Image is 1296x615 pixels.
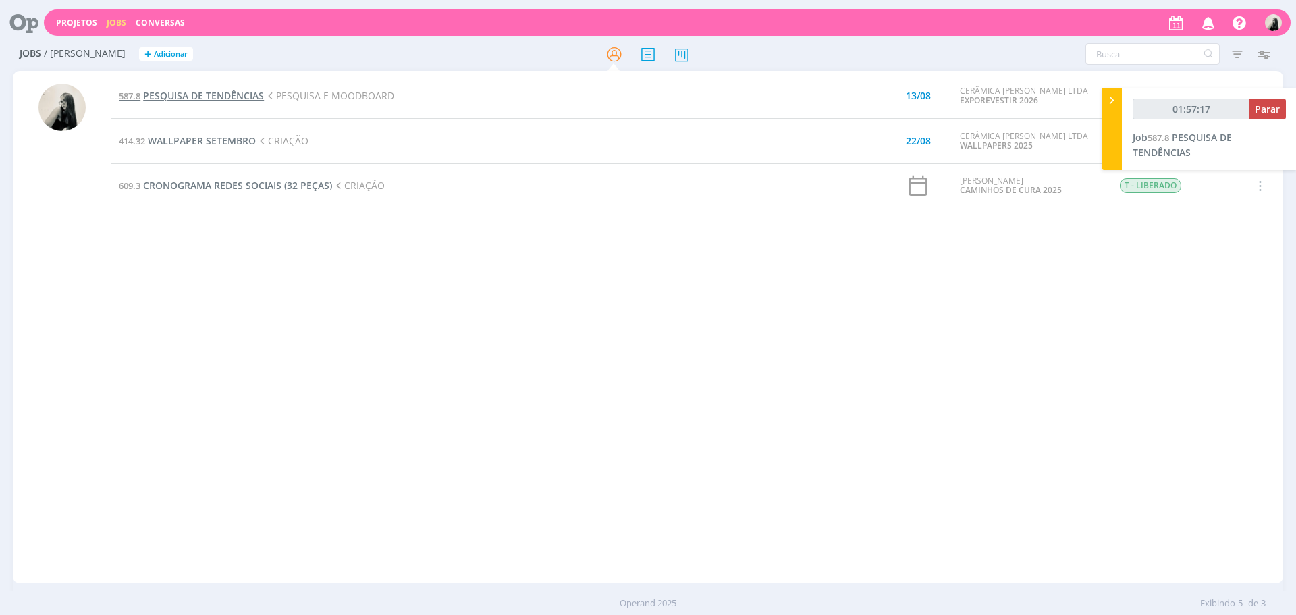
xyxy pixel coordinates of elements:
span: 587.8 [119,90,140,102]
span: PESQUISA E MOODBOARD [264,89,394,102]
span: PESQUISA DE TENDÊNCIAS [143,89,264,102]
span: CRONOGRAMA REDES SOCIAIS (32 PEÇAS) [143,179,332,192]
span: PESQUISA DE TENDÊNCIAS [1133,131,1232,159]
span: Exibindo [1200,597,1235,610]
div: 22/08 [906,136,931,146]
button: Parar [1249,99,1286,119]
span: Adicionar [154,50,188,59]
span: CRIAÇÃO [256,134,308,147]
img: R [1265,14,1282,31]
img: R [38,84,86,131]
input: Busca [1085,43,1220,65]
button: Projetos [52,18,101,28]
a: 609.3CRONOGRAMA REDES SOCIAIS (32 PEÇAS) [119,179,332,192]
div: CERÂMICA [PERSON_NAME] LTDA [960,86,1099,106]
span: + [144,47,151,61]
a: Jobs [107,17,126,28]
a: EXPOREVESTIR 2026 [960,95,1038,106]
span: CRIAÇÃO [332,179,385,192]
span: Parar [1255,103,1280,115]
a: 587.8PESQUISA DE TENDÊNCIAS [119,89,264,102]
span: Jobs [20,48,41,59]
span: 414.32 [119,135,145,147]
span: 5 [1238,597,1243,610]
a: Projetos [56,17,97,28]
button: +Adicionar [139,47,193,61]
button: R [1264,11,1282,34]
a: Job587.8PESQUISA DE TENDÊNCIAS [1133,131,1232,159]
span: WALLPAPER SETEMBRO [148,134,256,147]
span: T - LIBERADO [1120,178,1181,193]
div: CERÂMICA [PERSON_NAME] LTDA [960,132,1099,151]
div: 13/08 [906,91,931,101]
a: WALLPAPERS 2025 [960,140,1033,151]
button: Conversas [132,18,189,28]
a: CAMINHOS DE CURA 2025 [960,184,1062,196]
span: 609.3 [119,180,140,192]
span: / [PERSON_NAME] [44,48,126,59]
span: 587.8 [1147,132,1169,144]
span: de [1248,597,1258,610]
a: 414.32WALLPAPER SETEMBRO [119,134,256,147]
div: [PERSON_NAME] [960,176,1099,196]
span: 3 [1261,597,1266,610]
button: Jobs [103,18,130,28]
a: Conversas [136,17,185,28]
